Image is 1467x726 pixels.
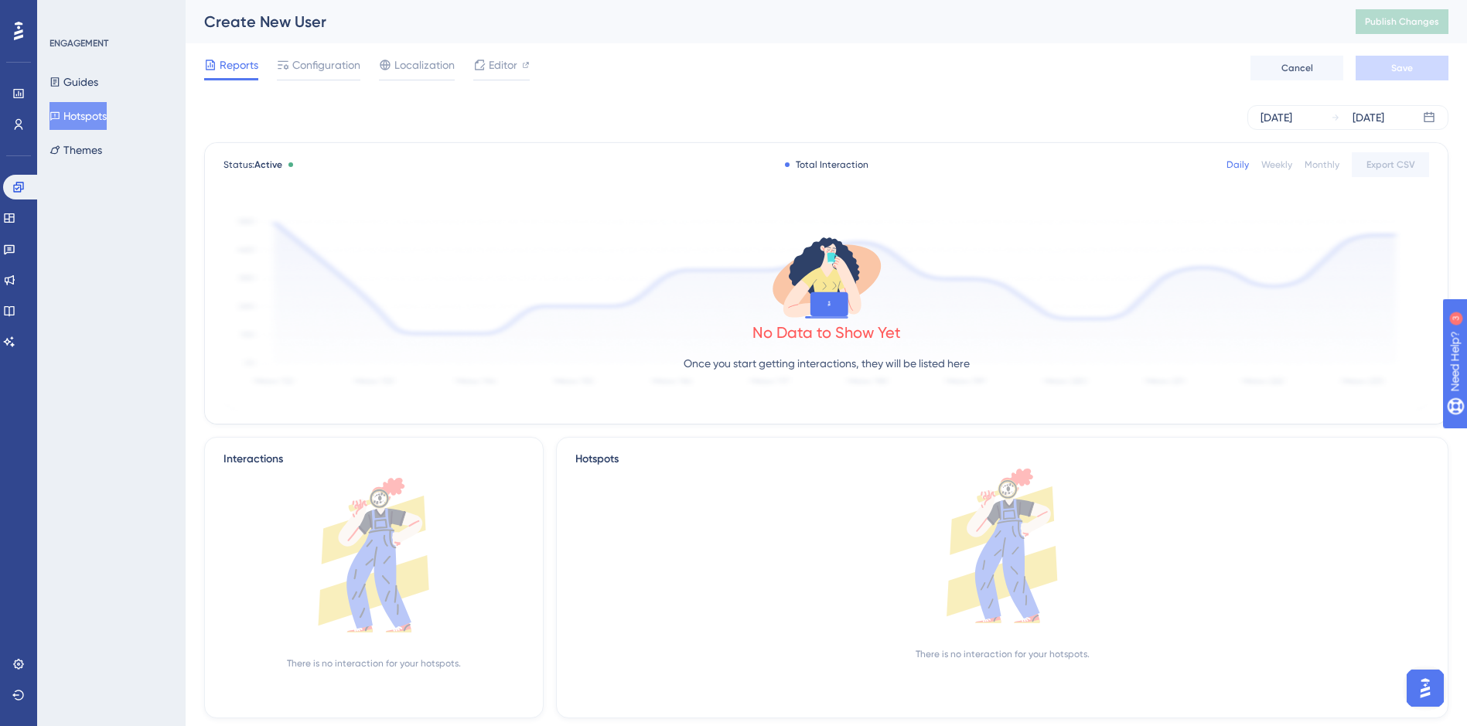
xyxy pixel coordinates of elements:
button: Guides [49,68,98,96]
div: Create New User [204,11,1317,32]
button: Publish Changes [1356,9,1448,34]
span: Configuration [292,56,360,74]
iframe: UserGuiding AI Assistant Launcher [1402,665,1448,711]
button: Cancel [1250,56,1343,80]
span: Editor [489,56,517,74]
div: No Data to Show Yet [752,322,901,343]
div: Total Interaction [785,158,868,171]
span: Publish Changes [1365,15,1439,28]
span: Need Help? [36,4,97,22]
div: [DATE] [1261,108,1292,127]
button: Themes [49,136,102,164]
div: Interactions [223,450,283,469]
span: Cancel [1281,62,1313,74]
span: Save [1391,62,1413,74]
button: Save [1356,56,1448,80]
span: Status: [223,158,282,171]
span: Reports [220,56,258,74]
div: There is no interaction for your hotspots. [916,648,1090,660]
div: Monthly [1305,158,1339,171]
span: Active [254,159,282,170]
div: Weekly [1261,158,1292,171]
span: Localization [394,56,455,74]
div: [DATE] [1353,108,1384,127]
p: Once you start getting interactions, they will be listed here [684,354,970,373]
button: Export CSV [1352,152,1429,177]
div: Daily [1226,158,1249,171]
div: Hotspots [575,450,1429,469]
div: 3 [107,8,112,20]
button: Hotspots [49,102,107,130]
div: ENGAGEMENT [49,37,108,49]
div: There is no interaction for your hotspots. [287,657,461,670]
span: Export CSV [1366,158,1415,171]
